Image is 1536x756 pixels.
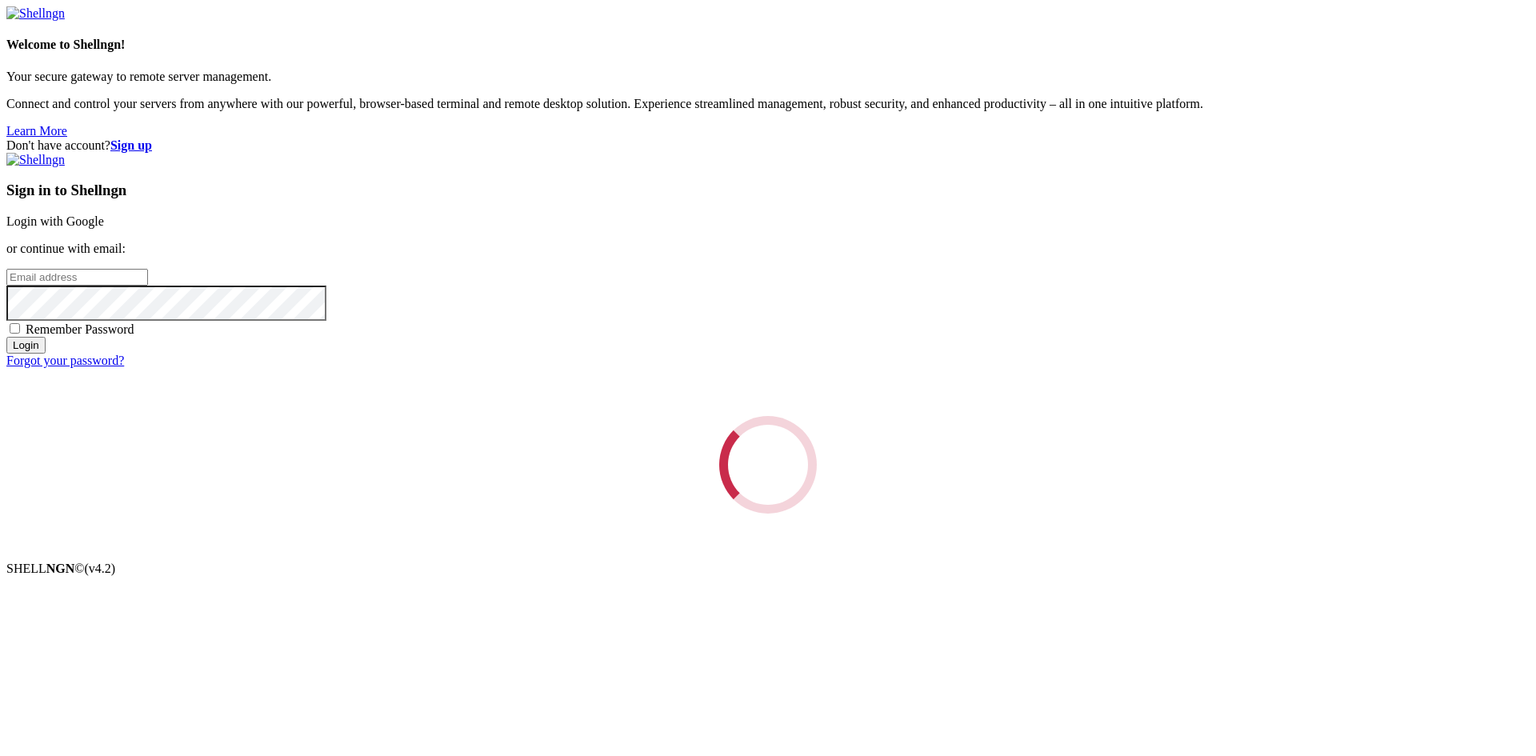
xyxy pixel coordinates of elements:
input: Remember Password [10,323,20,334]
a: Learn More [6,124,67,138]
span: SHELL © [6,562,115,575]
p: Connect and control your servers from anywhere with our powerful, browser-based terminal and remo... [6,97,1530,111]
span: 4.2.0 [85,562,116,575]
div: Loading... [714,411,821,518]
input: Email address [6,269,148,286]
a: Sign up [110,138,152,152]
a: Forgot your password? [6,354,124,367]
div: Don't have account? [6,138,1530,153]
a: Login with Google [6,214,104,228]
p: Your secure gateway to remote server management. [6,70,1530,84]
span: Remember Password [26,322,134,336]
h4: Welcome to Shellngn! [6,38,1530,52]
h3: Sign in to Shellngn [6,182,1530,199]
b: NGN [46,562,75,575]
input: Login [6,337,46,354]
p: or continue with email: [6,242,1530,256]
img: Shellngn [6,6,65,21]
img: Shellngn [6,153,65,167]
